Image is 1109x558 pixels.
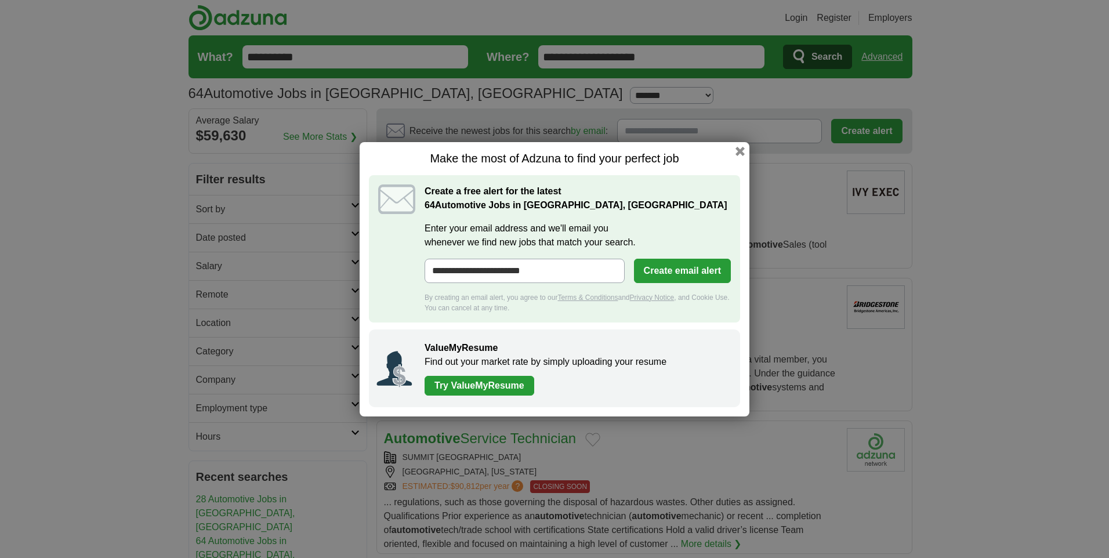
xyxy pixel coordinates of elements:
[425,222,731,249] label: Enter your email address and we'll email you whenever we find new jobs that match your search.
[630,294,675,302] a: Privacy Notice
[557,294,618,302] a: Terms & Conditions
[425,355,729,369] p: Find out your market rate by simply uploading your resume
[425,200,727,210] strong: Automotive Jobs in [GEOGRAPHIC_DATA], [GEOGRAPHIC_DATA]
[425,292,731,313] div: By creating an email alert, you agree to our and , and Cookie Use. You can cancel at any time.
[634,259,731,283] button: Create email alert
[378,184,415,214] img: icon_email.svg
[425,376,534,396] a: Try ValueMyResume
[369,151,740,166] h1: Make the most of Adzuna to find your perfect job
[425,198,435,212] span: 64
[425,184,731,212] h2: Create a free alert for the latest
[425,341,729,355] h2: ValueMyResume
